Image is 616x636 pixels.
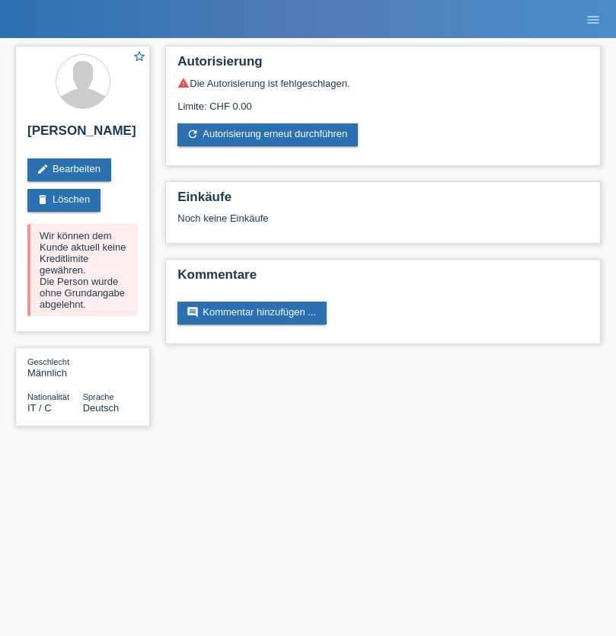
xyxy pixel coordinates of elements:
i: warning [177,77,190,89]
div: Wir können dem Kunde aktuell keine Kreditlimite gewähren. Die Person wurde ohne Grundangabe abgel... [27,224,138,316]
div: Männlich [27,356,83,379]
h2: Einkäufe [177,190,589,213]
a: star_border [132,50,146,66]
div: Die Autorisierung ist fehlgeschlagen. [177,77,589,89]
i: star_border [132,50,146,63]
i: refresh [187,128,199,140]
h2: [PERSON_NAME] [27,123,138,146]
a: editBearbeiten [27,158,111,181]
h2: Autorisierung [177,54,589,77]
span: Deutsch [83,402,120,414]
i: delete [37,193,49,206]
div: Limite: CHF 0.00 [177,89,589,112]
span: Nationalität [27,392,69,401]
h2: Kommentare [177,267,589,290]
a: deleteLöschen [27,189,101,212]
i: edit [37,163,49,175]
i: menu [586,12,601,27]
span: Geschlecht [27,357,69,366]
span: Italien / C / 26.06.2001 [27,402,52,414]
span: Sprache [83,392,114,401]
a: commentKommentar hinzufügen ... [177,302,327,324]
a: refreshAutorisierung erneut durchführen [177,123,358,146]
div: Noch keine Einkäufe [177,213,589,235]
i: comment [187,306,199,318]
a: menu [578,14,608,24]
